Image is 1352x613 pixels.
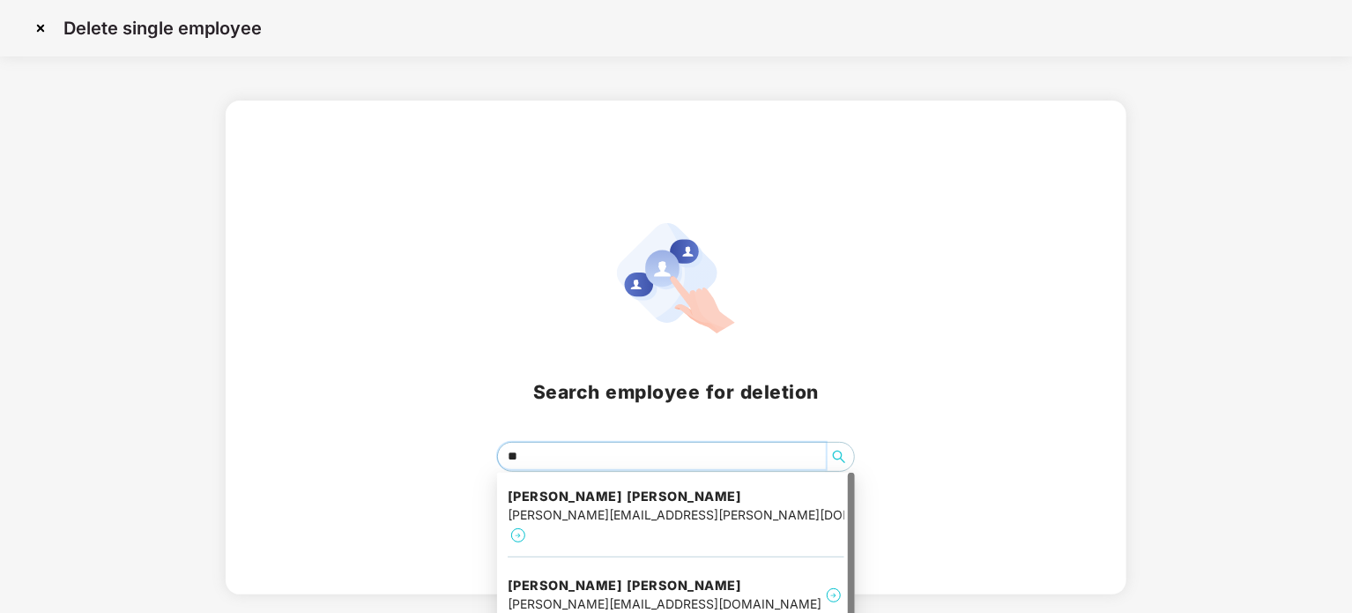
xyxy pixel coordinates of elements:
button: search [825,443,853,471]
div: [PERSON_NAME][EMAIL_ADDRESS][PERSON_NAME][DOMAIN_NAME] [508,505,844,525]
h4: [PERSON_NAME] [PERSON_NAME] [508,488,844,505]
h4: [PERSON_NAME] [PERSON_NAME] [508,577,821,594]
span: search [825,450,853,464]
p: Delete single employee [63,18,262,39]
img: svg+xml;base64,PHN2ZyBpZD0iQ3Jvc3MtMzJ4MzIiIHhtbG5zPSJodHRwOi8vd3d3LnczLm9yZy8yMDAwL3N2ZyIgd2lkdG... [26,14,55,42]
h2: Search employee for deletion [247,378,1106,407]
img: svg+xml;base64,PHN2ZyB4bWxucz0iaHR0cDovL3d3dy53My5vcmcvMjAwMC9zdmciIHdpZHRoPSIyNCIgaGVpZ2h0PSIyNC... [508,525,529,546]
img: svg+xml;base64,PHN2ZyB4bWxucz0iaHR0cDovL3d3dy53My5vcmcvMjAwMC9zdmciIHhtbG5zOnhsaW5rPSJodHRwOi8vd3... [617,223,735,333]
img: svg+xml;base64,PHN2ZyB4bWxucz0iaHR0cDovL3d3dy53My5vcmcvMjAwMC9zdmciIHdpZHRoPSIyNCIgaGVpZ2h0PSIyNC... [823,585,844,606]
